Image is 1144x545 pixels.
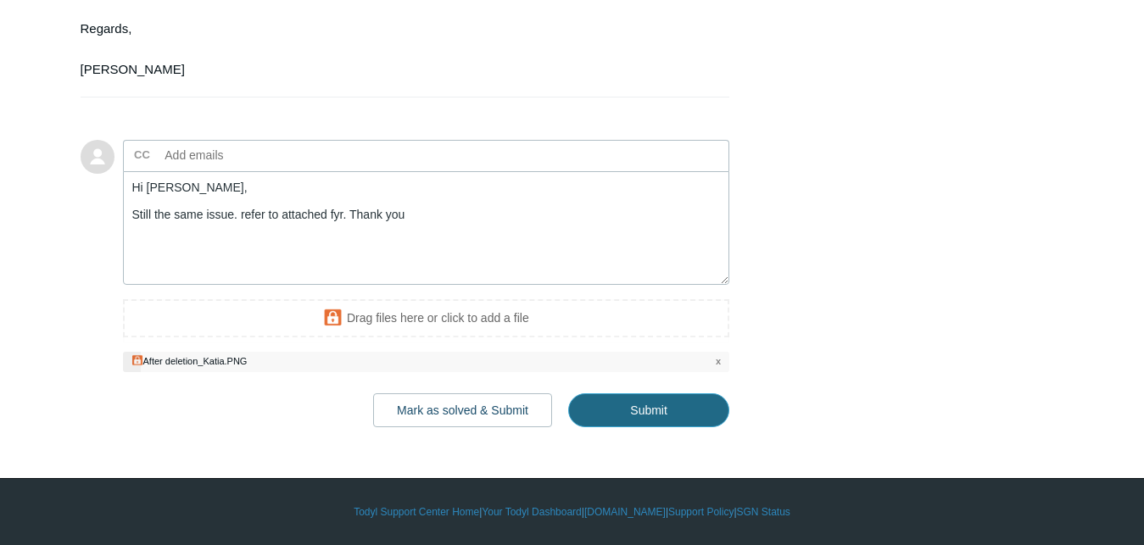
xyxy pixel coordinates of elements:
div: After deletion_Katia.PNG [143,356,248,366]
div: | | | | [81,504,1064,520]
a: Todyl Support Center Home [354,504,479,520]
a: SGN Status [737,504,790,520]
input: Submit [568,393,729,427]
input: Add emails [159,142,341,168]
a: [DOMAIN_NAME] [584,504,666,520]
span: x [716,354,721,369]
label: CC [134,142,150,168]
a: Your Todyl Dashboard [482,504,581,520]
button: Mark as solved & Submit [373,393,552,427]
textarea: Add your reply [123,171,730,286]
a: Support Policy [668,504,734,520]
